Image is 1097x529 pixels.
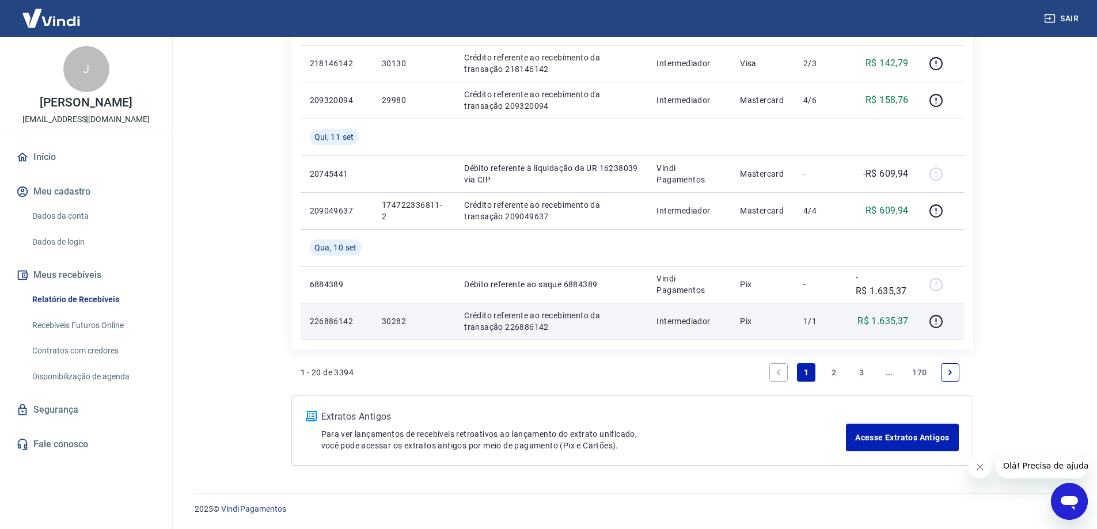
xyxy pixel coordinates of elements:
img: Vindi [14,1,89,36]
img: ícone [306,411,317,421]
p: 209320094 [310,94,363,106]
p: R$ 142,79 [866,56,909,70]
iframe: Botão para abrir a janela de mensagens [1051,483,1088,520]
p: Crédito referente ao recebimento da transação 209320094 [464,89,638,112]
p: 226886142 [310,315,363,327]
div: J [63,46,109,92]
a: Page 1 is your current page [797,363,815,382]
p: Débito referente ao saque 6884389 [464,279,638,290]
button: Sair [1042,8,1083,29]
p: Intermediador [656,315,722,327]
a: Jump forward [880,363,898,382]
a: Recebíveis Futuros Online [28,314,158,337]
p: 1/1 [803,315,837,327]
p: Vindi Pagamentos [656,273,722,296]
p: Vindi Pagamentos [656,162,722,185]
p: Mastercard [740,94,785,106]
p: Mastercard [740,205,785,216]
a: Next page [941,363,959,382]
p: Intermediador [656,94,722,106]
p: 2/3 [803,58,837,69]
p: Para ver lançamentos de recebíveis retroativos ao lançamento do extrato unificado, você pode aces... [321,428,847,451]
p: Crédito referente ao recebimento da transação 226886142 [464,310,638,333]
p: Intermediador [656,58,722,69]
a: Segurança [14,397,158,423]
p: 209049637 [310,205,363,216]
p: 6884389 [310,279,363,290]
p: Extratos Antigos [321,410,847,424]
p: 30130 [382,58,446,69]
a: Disponibilização de agenda [28,365,158,389]
p: [EMAIL_ADDRESS][DOMAIN_NAME] [22,113,150,125]
p: Pix [740,315,785,327]
p: 30282 [382,315,446,327]
p: - [803,168,837,180]
ul: Pagination [765,359,963,386]
a: Dados de login [28,230,158,254]
p: 1 - 20 de 3394 [301,367,354,378]
p: R$ 1.635,37 [857,314,908,328]
button: Meu cadastro [14,179,158,204]
button: Meus recebíveis [14,262,158,288]
p: [PERSON_NAME] [40,97,132,109]
p: 2025 © [195,503,1069,515]
a: Fale conosco [14,432,158,457]
p: Visa [740,58,785,69]
p: Crédito referente ao recebimento da transação 218146142 [464,52,638,75]
a: Page 2 [825,363,843,382]
p: 20745441 [310,168,363,180]
a: Previous page [769,363,788,382]
p: 4/6 [803,94,837,106]
p: R$ 609,94 [866,204,909,218]
p: Crédito referente ao recebimento da transação 209049637 [464,199,638,222]
p: Mastercard [740,168,785,180]
p: 218146142 [310,58,363,69]
p: R$ 158,76 [866,93,909,107]
span: Olá! Precisa de ajuda? [7,8,97,17]
span: Qui, 11 set [314,131,354,143]
p: Intermediador [656,205,722,216]
a: Acesse Extratos Antigos [846,424,958,451]
a: Relatório de Recebíveis [28,288,158,311]
p: -R$ 609,94 [863,167,909,181]
a: Dados da conta [28,204,158,228]
span: Qua, 10 set [314,242,357,253]
p: Pix [740,279,785,290]
p: Débito referente à liquidação da UR 16238039 via CIP [464,162,638,185]
p: - [803,279,837,290]
p: 4/4 [803,205,837,216]
iframe: Fechar mensagem [969,455,992,478]
p: 29980 [382,94,446,106]
p: -R$ 1.635,37 [856,271,909,298]
iframe: Mensagem da empresa [996,453,1088,478]
a: Page 3 [852,363,871,382]
a: Início [14,144,158,170]
a: Vindi Pagamentos [221,504,286,513]
a: Contratos com credores [28,339,158,363]
a: Page 170 [908,363,931,382]
p: 174722336811-2 [382,199,446,222]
